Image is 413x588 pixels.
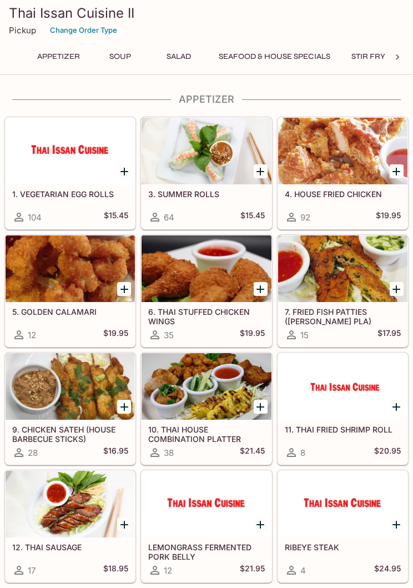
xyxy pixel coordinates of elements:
button: Salad [154,49,204,64]
span: 8 [300,448,305,458]
a: 1. VEGETARIAN EGG ROLLS104$15.45 [5,117,135,229]
a: 3. SUMMER ROLLS64$15.45 [141,117,271,229]
button: Add LEMONGRASS FERMENTED PORK BELLY [254,517,268,531]
h5: $19.95 [376,210,401,224]
span: 38 [164,448,174,458]
h5: LEMONGRASS FERMENTED PORK BELLY [148,542,264,561]
span: 35 [164,330,174,340]
button: Appetizer [31,49,86,64]
button: Add 12. THAI SAUSAGE [117,517,131,531]
h5: $15.45 [240,210,265,224]
button: Add 5. GOLDEN CALAMARI [117,282,131,296]
button: Add 3. SUMMER ROLLS [254,164,268,178]
button: Add RIBEYE STEAK [390,517,404,531]
span: 104 [28,212,42,223]
h5: $17.95 [377,328,401,341]
span: 15 [300,330,309,340]
span: 12 [164,565,172,576]
div: 4. HOUSE FRIED CHICKEN [278,118,407,184]
span: 4 [300,565,306,576]
div: 3. SUMMER ROLLS [142,118,271,184]
h3: Thai Issan Cuisine II [9,4,404,22]
div: LEMONGRASS FERMENTED PORK BELLY [142,471,271,537]
h5: 1. VEGETARIAN EGG ROLLS [12,189,128,199]
a: 5. GOLDEN CALAMARI12$19.95 [5,235,135,347]
a: 4. HOUSE FRIED CHICKEN92$19.95 [278,117,408,229]
button: Add 9. CHICKEN SATEH (HOUSE BARBECUE STICKS) [117,400,131,414]
a: 6. THAI STUFFED CHICKEN WINGS35$19.95 [141,235,271,347]
h5: $15.45 [104,210,128,224]
button: Add 11. THAI FRIED SHRIMP ROLL [390,400,404,414]
h5: 10. THAI HOUSE COMBINATION PLATTER [148,425,264,443]
h5: $24.95 [374,564,401,577]
button: Add 10. THAI HOUSE COMBINATION PLATTER [254,400,268,414]
h5: 6. THAI STUFFED CHICKEN WINGS [148,307,264,325]
h5: $21.95 [240,564,265,577]
a: 7. FRIED FISH PATTIES ([PERSON_NAME] PLA)15$17.95 [278,235,408,347]
h5: 3. SUMMER ROLLS [148,189,264,199]
button: Seafood & House Specials [213,49,336,64]
h5: 5. GOLDEN CALAMARI [12,307,128,316]
a: RIBEYE STEAK4$24.95 [278,470,408,582]
h5: RIBEYE STEAK [285,542,401,552]
span: 12 [28,330,36,340]
h5: $19.95 [240,328,265,341]
button: Add 6. THAI STUFFED CHICKEN WINGS [254,282,268,296]
div: 10. THAI HOUSE COMBINATION PLATTER [142,353,271,420]
div: 9. CHICKEN SATEH (HOUSE BARBECUE STICKS) [6,353,135,420]
h5: 12. THAI SAUSAGE [12,542,128,552]
h5: $21.45 [240,446,265,459]
a: 11. THAI FRIED SHRIMP ROLL8$20.95 [278,353,408,465]
div: 12. THAI SAUSAGE [6,471,135,537]
h5: $19.95 [103,328,128,341]
p: Pickup [9,25,36,36]
button: Soup [95,49,145,64]
h5: $18.95 [103,564,128,577]
h5: $20.95 [374,446,401,459]
div: 5. GOLDEN CALAMARI [6,235,135,302]
div: 1. VEGETARIAN EGG ROLLS [6,118,135,184]
h5: 4. HOUSE FRIED CHICKEN [285,189,401,199]
button: Add 4. HOUSE FRIED CHICKEN [390,164,404,178]
div: 11. THAI FRIED SHRIMP ROLL [278,353,407,420]
h5: 9. CHICKEN SATEH (HOUSE BARBECUE STICKS) [12,425,128,443]
a: LEMONGRASS FERMENTED PORK BELLY12$21.95 [141,470,271,582]
span: 28 [28,448,38,458]
a: 12. THAI SAUSAGE17$18.95 [5,470,135,582]
a: 10. THAI HOUSE COMBINATION PLATTER38$21.45 [141,353,271,465]
h5: 11. THAI FRIED SHRIMP ROLL [285,425,401,434]
h4: Appetizer [4,93,409,105]
button: Add 1. VEGETARIAN EGG ROLLS [117,164,131,178]
a: 9. CHICKEN SATEH (HOUSE BARBECUE STICKS)28$16.95 [5,353,135,465]
span: 92 [300,212,310,223]
button: Add 7. FRIED FISH PATTIES (TOD MUN PLA) [390,282,404,296]
div: 7. FRIED FISH PATTIES (TOD MUN PLA) [278,235,407,302]
div: RIBEYE STEAK [278,471,407,537]
button: Change Order Type [45,22,122,39]
div: 6. THAI STUFFED CHICKEN WINGS [142,235,271,302]
h5: $16.95 [103,446,128,459]
span: 17 [28,565,36,576]
span: 64 [164,212,174,223]
h5: 7. FRIED FISH PATTIES ([PERSON_NAME] PLA) [285,307,401,325]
